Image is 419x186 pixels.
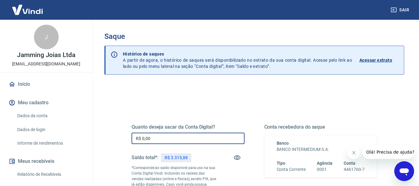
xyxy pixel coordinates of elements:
[104,32,404,41] h3: Saque
[4,4,52,9] span: Olá! Precisa de ajuda?
[362,145,414,159] iframe: Message from company
[317,161,333,166] span: Agência
[277,166,306,173] h6: Conta Corrente
[15,168,85,181] a: Relatório de Recebíveis
[7,155,85,168] button: Meus recebíveis
[34,25,59,49] div: J
[15,110,85,122] a: Dados da conta
[15,123,85,136] a: Dados de login
[344,161,355,166] span: Conta
[394,161,414,181] iframe: Button to launch messaging window
[264,124,377,130] h5: Conta recebedora do saque
[359,51,399,69] a: Acessar extrato
[277,161,286,166] span: Tipo
[348,147,360,159] iframe: Close message
[7,96,85,110] button: Meu cadastro
[132,155,158,161] h5: Saldo total*:
[17,52,75,58] p: Jamming Joias Ltda
[12,61,80,67] p: [EMAIL_ADDRESS][DOMAIN_NAME]
[123,51,352,57] p: Histórico de saques
[277,146,365,153] h6: BANCO INTERMEDIUM S.A.
[165,155,187,161] p: R$ 3.315,88
[123,51,352,69] p: A partir de agora, o histórico de saques será disponibilizado no extrato da sua conta digital. Ac...
[317,166,333,173] h6: 0001
[389,4,412,16] button: Sair
[7,77,85,91] a: Início
[344,166,365,173] h6: 4461760-7
[15,137,85,150] a: Informe de rendimentos
[132,124,245,130] h5: Quanto deseja sacar da Conta Digital?
[359,57,392,63] p: Acessar extrato
[7,0,48,19] img: Vindi
[277,141,289,146] span: Banco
